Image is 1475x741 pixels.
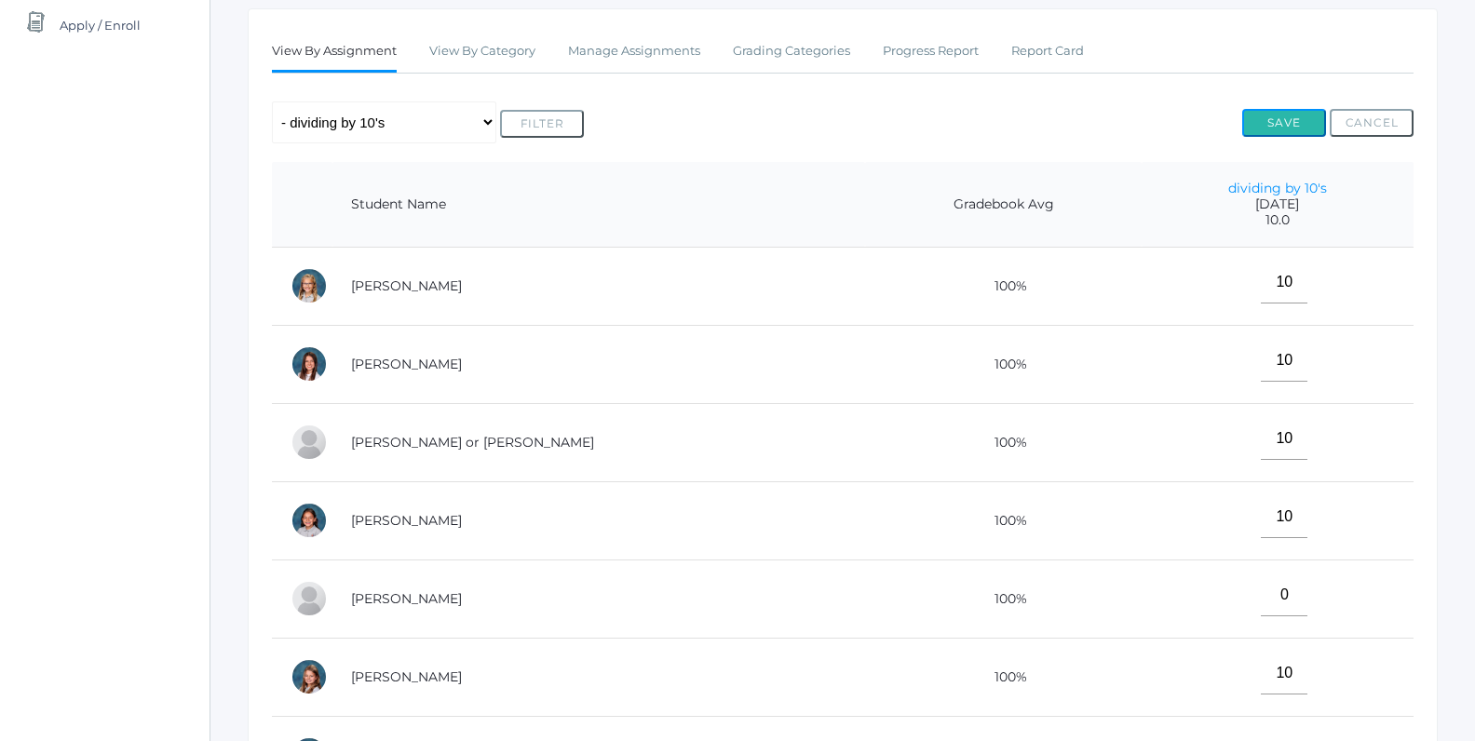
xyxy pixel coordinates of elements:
a: [PERSON_NAME] [351,277,462,294]
div: Louisa Hamilton [291,658,328,695]
a: Grading Categories [733,33,850,70]
span: Apply / Enroll [60,7,141,44]
span: 10.0 [1160,212,1395,228]
a: [PERSON_NAME] [351,668,462,685]
a: Progress Report [883,33,979,70]
span: [DATE] [1160,196,1395,212]
button: Save [1242,109,1326,137]
td: 100% [865,559,1141,638]
button: Cancel [1330,109,1414,137]
div: Wyatt Ferris [291,580,328,617]
a: [PERSON_NAME] [351,356,462,372]
td: 100% [865,481,1141,559]
div: Thomas or Tom Cope [291,424,328,461]
td: 100% [865,638,1141,716]
a: [PERSON_NAME] [351,590,462,607]
td: 100% [865,247,1141,325]
div: Grace Carpenter [291,345,328,383]
a: View By Assignment [272,33,397,73]
div: Paige Albanese [291,267,328,304]
th: Student Name [332,162,865,248]
td: 100% [865,403,1141,481]
a: Manage Assignments [568,33,700,70]
td: 100% [865,325,1141,403]
a: [PERSON_NAME] or [PERSON_NAME] [351,434,594,451]
div: Esperanza Ewing [291,502,328,539]
th: Gradebook Avg [865,162,1141,248]
button: Filter [500,110,584,138]
a: Report Card [1011,33,1084,70]
a: [PERSON_NAME] [351,512,462,529]
a: View By Category [429,33,535,70]
a: dividing by 10's [1228,180,1327,196]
